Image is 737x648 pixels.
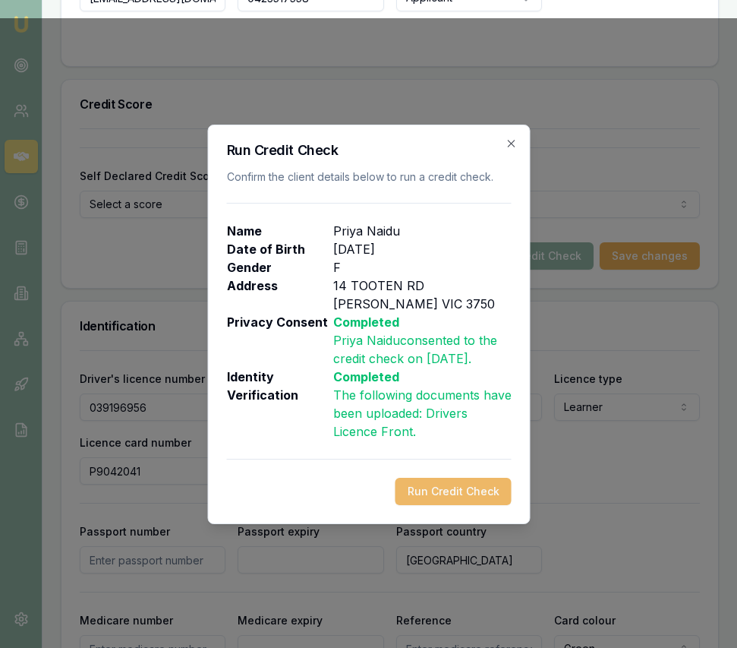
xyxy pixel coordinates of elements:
button: Run Credit Check [395,478,511,505]
p: Date of Birth [226,240,332,258]
p: The following documents have been uploaded: . [332,386,511,441]
p: Completed [332,313,511,331]
h2: Run Credit Check [226,144,511,157]
p: Privacy Consent [226,313,332,368]
p: Confirm the client details below to run a credit check. [226,169,511,185]
p: Priya Naidu [332,222,399,240]
p: F [332,258,340,277]
p: Name [226,222,332,240]
p: 14 TOOTEN RD [PERSON_NAME] VIC 3750 [332,277,511,313]
p: Identity Verification [226,368,332,441]
p: [DATE] [332,240,374,258]
p: Completed [332,368,511,386]
p: Address [226,277,332,313]
p: Priya Naidu consented to the credit check on [DATE] . [332,331,511,368]
p: Gender [226,258,332,277]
